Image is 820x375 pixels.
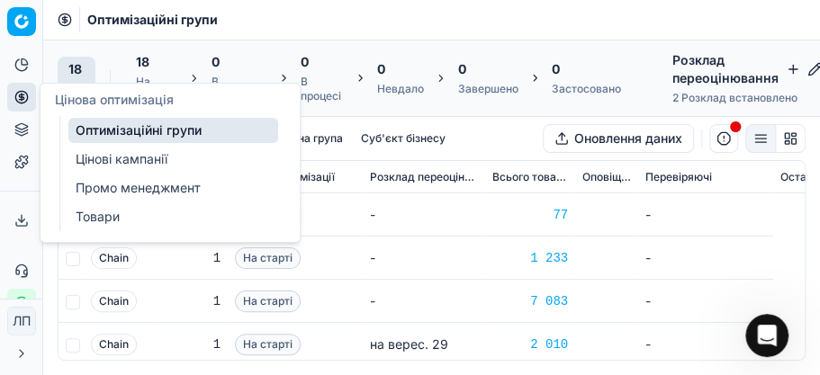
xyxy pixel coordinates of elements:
td: - [363,193,485,237]
div: В процесі [301,75,343,103]
a: 2 010 [492,335,568,353]
div: Застосовано [552,82,621,96]
span: 0 [301,53,309,71]
div: Завершено [458,82,518,96]
div: На старті [136,75,177,103]
div: 1 [163,292,221,310]
span: 😃 [30,231,45,248]
button: go back [12,7,46,41]
a: Оптимізаційні групи [68,118,278,143]
button: Згорнути вікно [541,7,575,41]
span: На старті [235,247,301,269]
div: Невдало [377,82,424,96]
span: 0 [552,60,560,78]
td: - [638,237,773,280]
div: 1 [163,335,221,353]
span: 18 [68,60,82,78]
a: Промо менеджмент [68,175,278,201]
span: Цінова оптимізація [55,92,174,107]
a: 77 [492,206,568,224]
button: Товарна група [259,128,350,149]
button: Оновлення даних [543,124,694,153]
div: 1 [163,249,221,267]
a: Цінові кампанії [68,147,278,172]
a: 1 233 [492,249,568,267]
span: 18 [136,53,149,71]
span: Chain [91,247,137,269]
div: В очікуванні [212,75,267,103]
span: Chain [91,334,137,355]
nav: breadcrumb [87,11,218,29]
div: Закрити [575,7,608,40]
span: Розклад переоцінювання [370,170,478,184]
td: - [363,237,485,280]
button: Суб'єкт бізнесу [354,128,453,149]
iframe: Intercom live chat [745,314,788,357]
span: На старті [235,334,301,355]
span: Перевіряючі [645,170,712,184]
span: 0 [377,60,385,78]
span: 😐 [15,231,31,248]
span: Всього товарів [492,170,568,184]
span: smiley reaction [30,231,45,248]
span: ЛП [8,308,35,335]
span: Chain [91,290,137,312]
td: - [363,280,485,323]
td: - [638,280,773,323]
span: 0 [458,60,466,78]
span: neutral face reaction [15,231,31,248]
span: Оповіщення [582,170,631,184]
span: 0 [212,53,220,71]
button: ЛП [7,307,36,335]
span: на верес. 29 [370,336,448,352]
div: Всі [68,82,85,96]
td: - [638,323,773,366]
span: Оптимізаційні групи [87,11,218,29]
span: На старті [235,290,301,312]
a: 7 083 [492,292,568,310]
td: - [638,193,773,237]
a: Товари [68,204,278,229]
